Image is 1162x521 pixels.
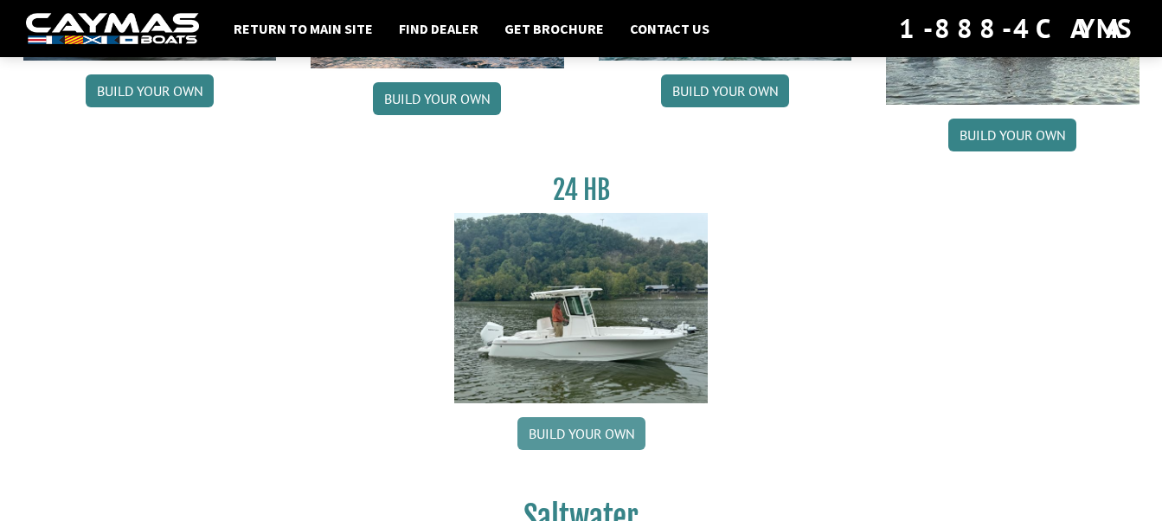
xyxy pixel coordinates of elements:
a: Contact Us [621,17,718,40]
a: Build your own [373,82,501,115]
div: 1-888-4CAYMAS [899,10,1136,48]
a: Find Dealer [390,17,487,40]
a: Get Brochure [496,17,613,40]
a: Return to main site [225,17,382,40]
a: Build your own [661,74,789,107]
img: white-logo-c9c8dbefe5ff5ceceb0f0178aa75bf4bb51f6bca0971e226c86eb53dfe498488.png [26,13,199,45]
a: Build your own [948,119,1076,151]
a: Build your own [86,74,214,107]
a: Build your own [517,417,645,450]
h3: 24 HB [454,174,708,206]
img: 24_HB_thumbnail.jpg [454,213,708,402]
